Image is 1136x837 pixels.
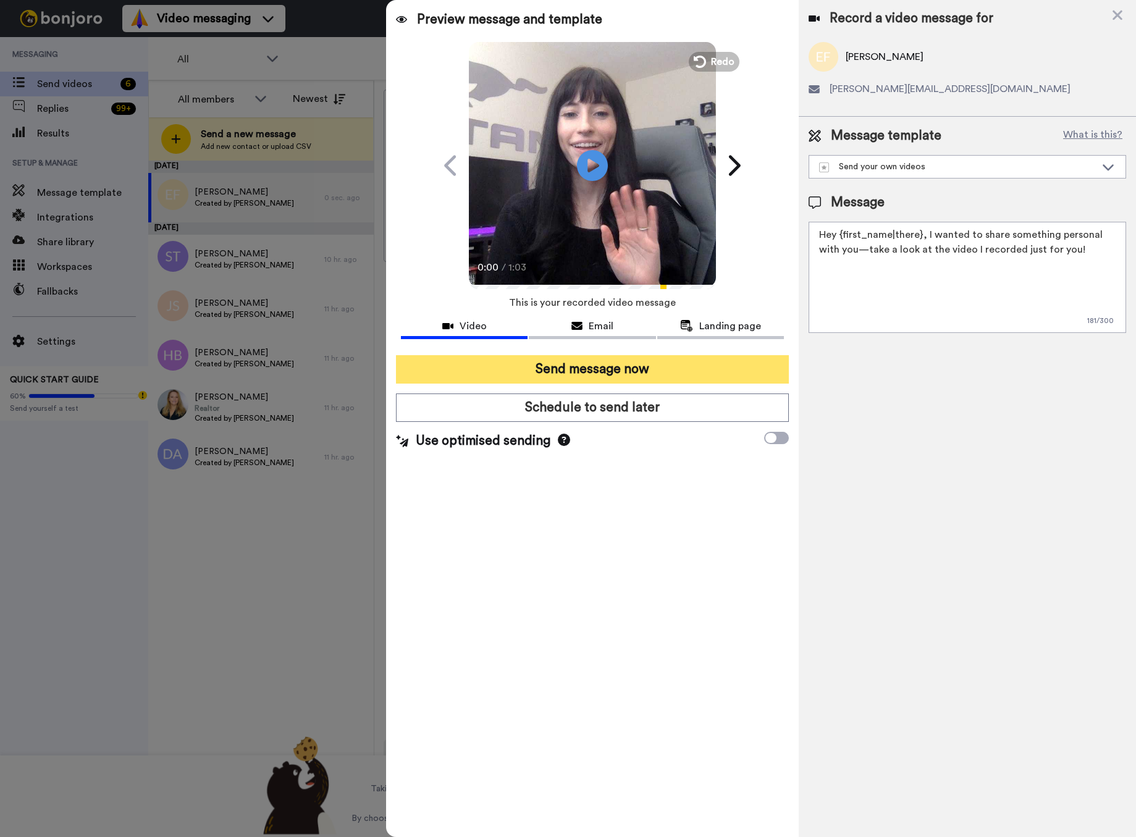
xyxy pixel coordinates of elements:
[460,319,487,334] span: Video
[831,127,941,145] span: Message template
[416,432,550,450] span: Use optimised sending
[502,260,506,275] span: /
[809,222,1126,333] textarea: Hey {first_name|there}, I wanted to share something personal with you—take a look at the video I ...
[831,193,885,212] span: Message
[396,393,789,422] button: Schedule to send later
[508,260,530,275] span: 1:03
[819,162,829,172] img: demo-template.svg
[396,355,789,384] button: Send message now
[830,82,1071,96] span: [PERSON_NAME][EMAIL_ADDRESS][DOMAIN_NAME]
[509,289,676,316] span: This is your recorded video message
[699,319,761,334] span: Landing page
[1059,127,1126,145] button: What is this?
[589,319,613,334] span: Email
[819,161,1096,173] div: Send your own videos
[478,260,499,275] span: 0:00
